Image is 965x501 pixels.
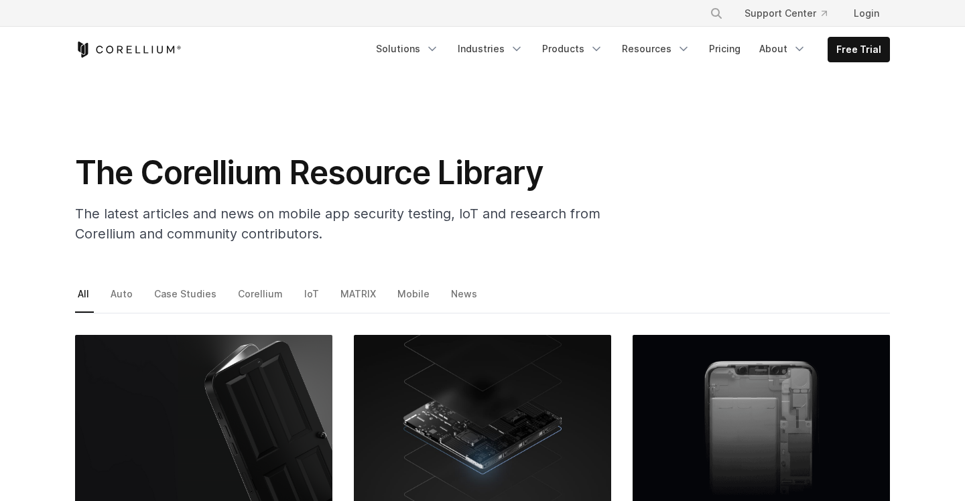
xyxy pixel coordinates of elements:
[701,37,749,61] a: Pricing
[368,37,447,61] a: Solutions
[338,285,381,313] a: MATRIX
[448,285,482,313] a: News
[450,37,531,61] a: Industries
[151,285,221,313] a: Case Studies
[75,206,600,242] span: The latest articles and news on mobile app security testing, IoT and research from Corellium and ...
[534,37,611,61] a: Products
[75,42,182,58] a: Corellium Home
[694,1,890,25] div: Navigation Menu
[704,1,728,25] button: Search
[734,1,838,25] a: Support Center
[75,153,611,193] h1: The Corellium Resource Library
[395,285,434,313] a: Mobile
[302,285,324,313] a: IoT
[843,1,890,25] a: Login
[828,38,889,62] a: Free Trial
[751,37,814,61] a: About
[614,37,698,61] a: Resources
[75,285,94,313] a: All
[108,285,137,313] a: Auto
[235,285,287,313] a: Corellium
[368,37,890,62] div: Navigation Menu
